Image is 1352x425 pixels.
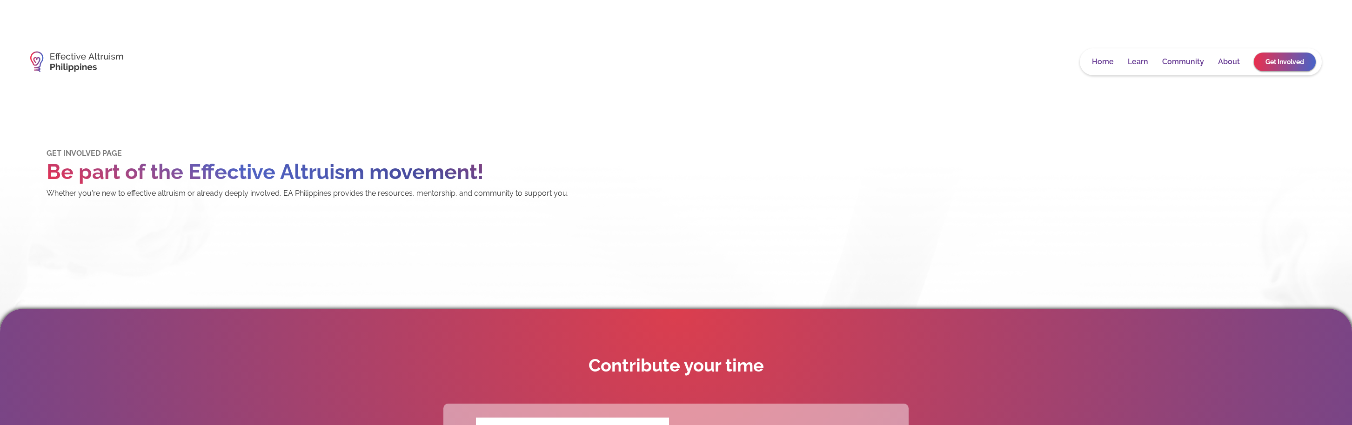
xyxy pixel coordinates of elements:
[1254,53,1316,71] a: Get Involved
[1128,57,1148,66] a: Learn
[589,355,764,376] h1: Contribute your time
[1218,57,1240,66] a: About
[1092,57,1114,66] a: Home
[1162,57,1204,66] a: Community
